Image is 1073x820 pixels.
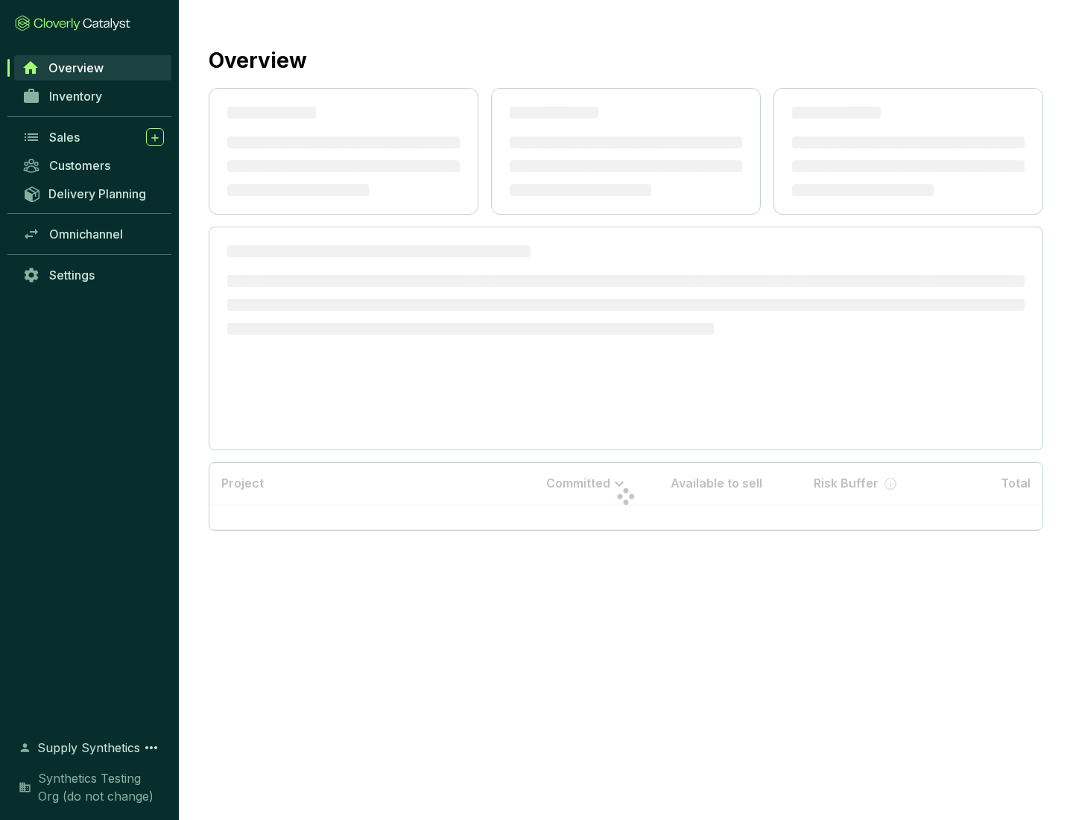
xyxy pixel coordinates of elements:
span: Delivery Planning [48,186,146,201]
a: Inventory [15,83,171,109]
span: Sales [49,130,80,145]
span: Inventory [49,89,102,104]
a: Overview [14,55,171,81]
span: Overview [48,60,104,75]
a: Delivery Planning [15,181,171,206]
a: Settings [15,262,171,288]
span: Settings [49,268,95,283]
span: Omnichannel [49,227,123,242]
span: Synthetics Testing Org (do not change) [38,769,164,805]
a: Omnichannel [15,221,171,247]
a: Sales [15,124,171,150]
h2: Overview [209,45,307,76]
span: Supply Synthetics [37,739,140,757]
span: Customers [49,158,110,173]
a: Customers [15,153,171,178]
